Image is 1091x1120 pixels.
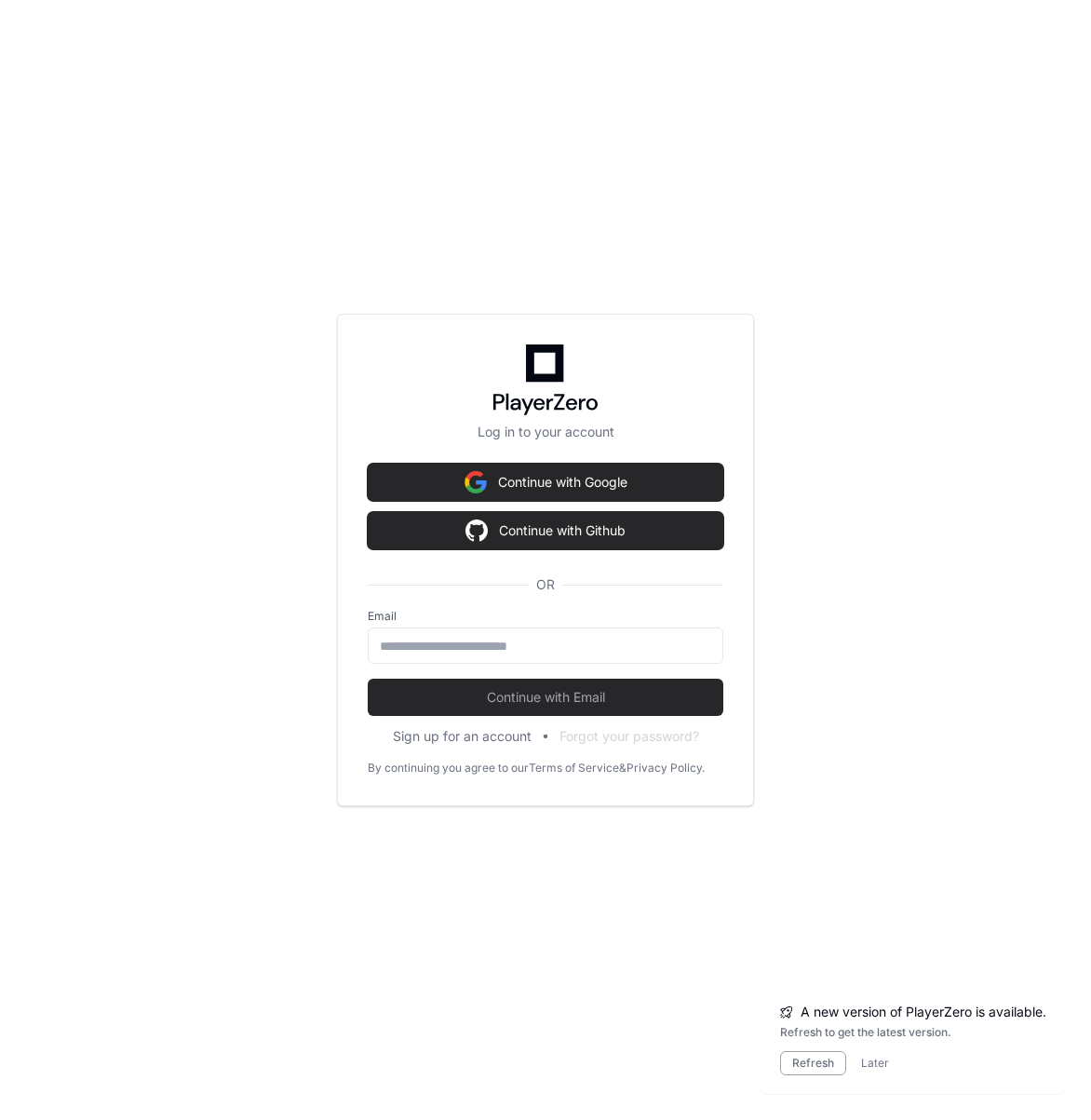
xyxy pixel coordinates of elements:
button: Sign up for an account [393,727,532,746]
span: A new version of PlayerZero is available. [801,1003,1046,1021]
button: Forgot your password? [559,727,699,746]
button: Refresh [780,1051,846,1075]
button: Continue with Email [368,679,723,716]
img: Sign in with google [465,512,488,549]
a: Privacy Policy. [626,761,705,776]
a: Terms of Service [529,761,619,776]
div: & [619,761,626,776]
button: Later [861,1056,889,1071]
span: Continue with Email [368,688,723,707]
span: OR [529,575,562,594]
p: Log in to your account [368,423,723,441]
img: Sign in with google [465,464,487,501]
div: By continuing you agree to our [368,761,529,776]
div: Refresh to get the latest version. [780,1025,1046,1040]
label: Email [368,609,723,624]
button: Continue with Github [368,512,723,549]
button: Continue with Google [368,464,723,501]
